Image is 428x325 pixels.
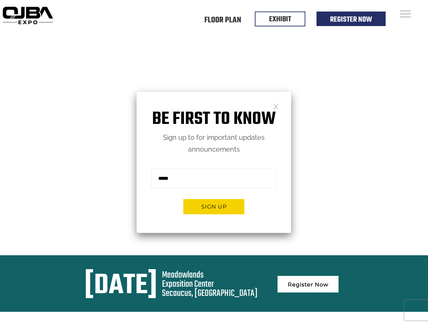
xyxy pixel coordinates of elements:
[330,14,372,25] a: Register Now
[162,270,258,298] div: Meadowlands Exposition Center Secaucus, [GEOGRAPHIC_DATA]
[269,14,291,25] a: EXHIBIT
[278,276,339,292] a: Register Now
[137,109,291,130] h1: Be first to know
[137,132,291,155] p: Sign up to for important updates announcements
[273,103,279,109] a: Close
[183,199,244,214] button: Sign up
[84,270,157,302] div: [DATE]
